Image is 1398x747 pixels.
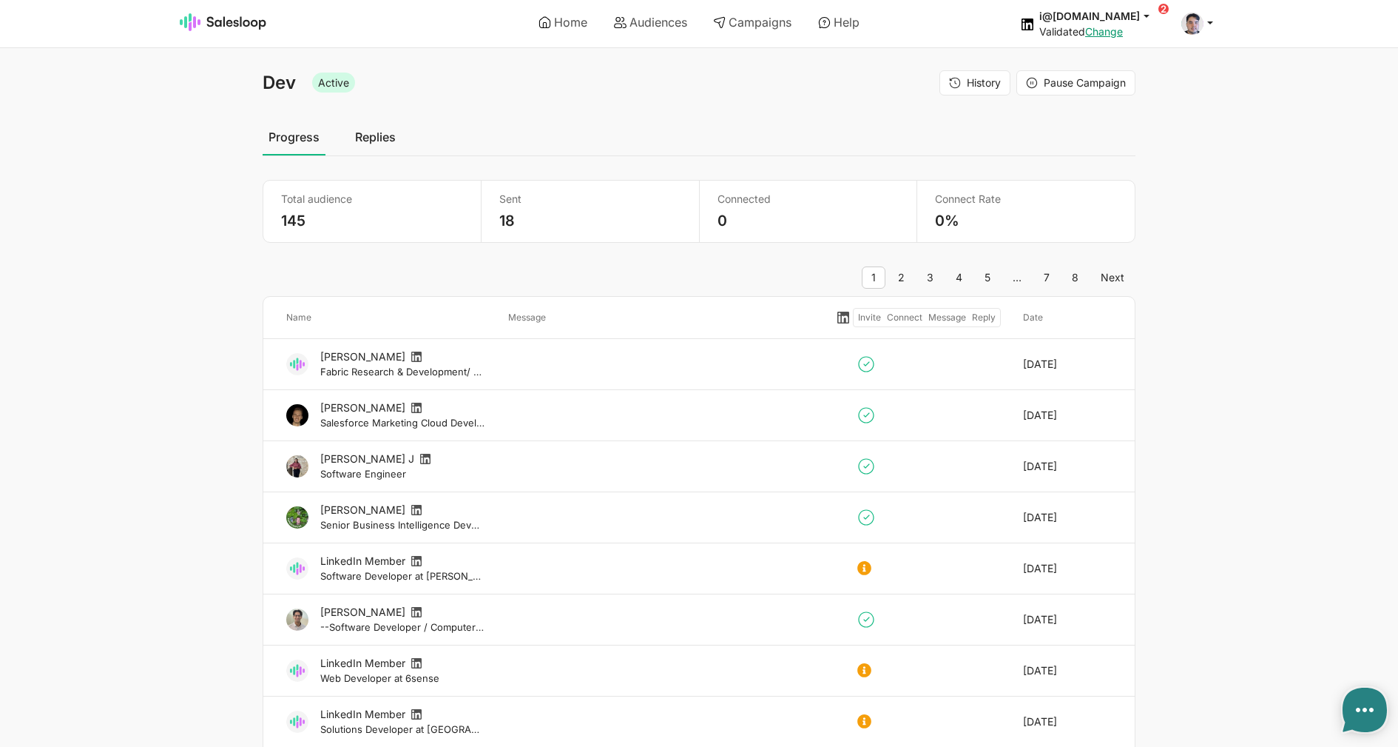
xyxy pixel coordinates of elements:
[1011,401,1124,429] div: [DATE]
[1011,308,1124,327] div: Date
[320,452,414,465] a: [PERSON_NAME] J
[320,350,405,363] a: [PERSON_NAME]
[1091,267,1134,289] a: Next
[320,708,405,720] span: LinkedIn Member
[320,555,405,567] span: LinkedIn Member
[263,118,325,155] a: Progress
[967,76,1001,89] span: History
[975,267,1000,289] a: 5
[1003,267,1031,289] span: …
[281,192,463,206] p: Total audience
[1011,350,1124,378] div: [DATE]
[312,73,355,93] span: Active
[320,657,405,669] span: LinkedIn Member
[320,569,484,583] small: Software Developer at [PERSON_NAME]
[320,606,405,618] a: [PERSON_NAME]
[1011,555,1124,583] div: [DATE]
[320,620,484,634] small: --Software Developer / Computer Information Systems Graduate from [GEOGRAPHIC_DATA]
[884,310,925,325] div: Connect
[320,416,484,429] small: Salesforce Marketing Cloud Developer
[717,212,899,230] p: 0
[1011,606,1124,634] div: [DATE]
[935,192,1117,206] p: Connect Rate
[320,401,405,414] a: [PERSON_NAME]
[499,192,681,206] p: Sent
[1034,267,1059,289] a: 7
[1039,25,1164,38] div: Validated
[1011,452,1124,480] div: [DATE]
[1016,70,1135,96] a: Pause Campaign
[1062,267,1088,289] a: 8
[925,310,969,325] div: Message
[1039,9,1164,23] button: i@[DOMAIN_NAME]
[1044,76,1126,89] span: Pause Campaign
[263,72,296,93] span: Dev
[1011,708,1124,736] div: [DATE]
[935,212,1117,230] p: 0%
[320,671,484,685] small: Web Developer at 6sense
[180,13,267,31] img: Salesloop
[939,70,1010,96] button: History
[320,467,484,480] small: Software Engineer
[855,310,884,325] div: Invite
[320,365,484,378] small: Fabric Research & Development/ Sportswear
[281,212,463,230] p: 145
[1011,503,1124,532] div: [DATE]
[862,267,885,289] span: 1
[1085,25,1123,38] a: Change
[946,267,972,289] a: 4
[274,308,496,327] div: Name
[499,212,681,230] p: 18
[349,118,402,155] a: Replies
[808,10,870,35] a: Help
[917,267,943,289] a: 3
[528,10,598,35] a: Home
[320,503,405,516] a: [PERSON_NAME]
[496,308,834,327] div: Message
[604,10,698,35] a: Audiences
[320,518,484,532] small: Senior Business Intelligence Developer
[703,10,802,35] a: Campaigns
[969,310,999,325] div: Reply
[320,723,484,736] small: Solutions Developer at [GEOGRAPHIC_DATA]
[888,267,914,289] a: 2
[1011,657,1124,685] div: [DATE]
[717,192,899,206] p: Connected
